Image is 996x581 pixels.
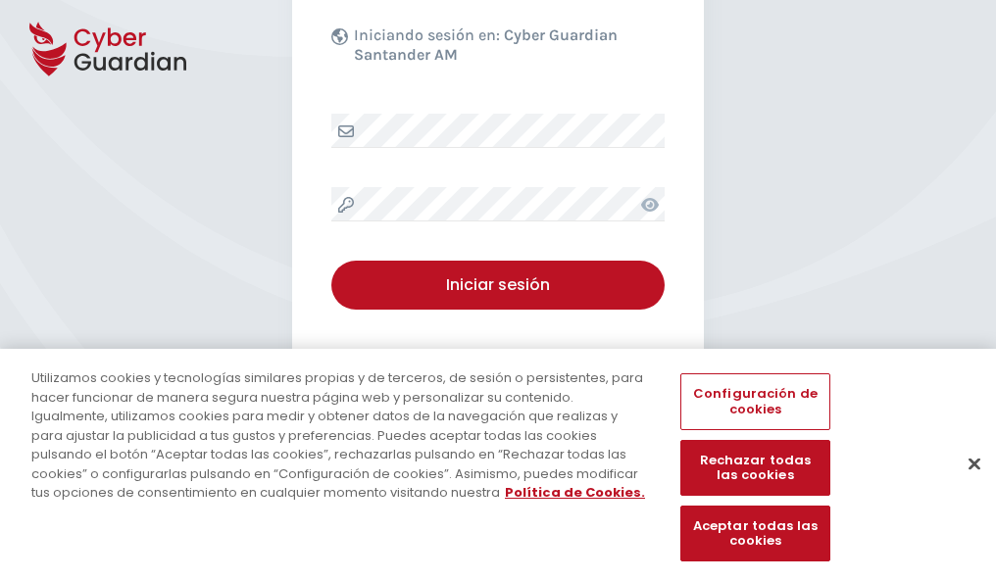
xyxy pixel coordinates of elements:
button: Cerrar [953,442,996,485]
button: Iniciar sesión [331,261,665,310]
div: Utilizamos cookies y tecnologías similares propias y de terceros, de sesión o persistentes, para ... [31,368,651,503]
button: Aceptar todas las cookies [680,506,829,561]
a: Más información sobre su privacidad, se abre en una nueva pestaña [505,483,645,502]
button: Configuración de cookies, Abre el cuadro de diálogo del centro de preferencias. [680,373,829,429]
button: Rechazar todas las cookies [680,440,829,496]
div: Iniciar sesión [346,273,650,297]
